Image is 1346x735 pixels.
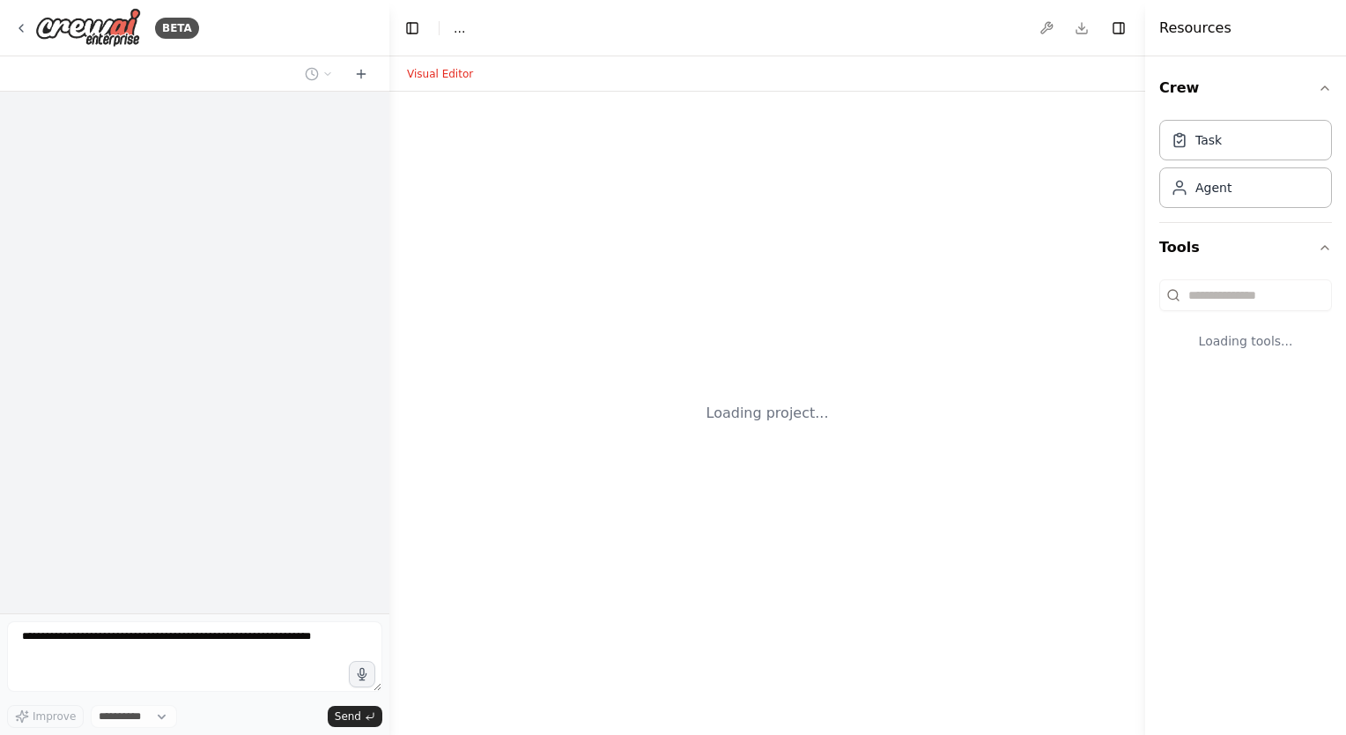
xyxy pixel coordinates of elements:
button: Improve [7,705,84,728]
button: Send [328,706,382,727]
span: Send [335,709,361,724]
button: Crew [1159,63,1332,113]
div: Agent [1195,179,1231,197]
button: Hide right sidebar [1106,16,1131,41]
button: Switch to previous chat [298,63,340,85]
div: Task [1195,131,1222,149]
button: Hide left sidebar [400,16,425,41]
img: Logo [35,8,141,48]
div: Tools [1159,272,1332,378]
h4: Resources [1159,18,1231,39]
button: Tools [1159,223,1332,272]
span: Improve [33,709,76,724]
button: Visual Editor [396,63,484,85]
div: Crew [1159,113,1332,222]
button: Click to speak your automation idea [349,661,375,687]
div: Loading tools... [1159,318,1332,364]
div: BETA [155,18,199,39]
div: Loading project... [706,403,829,424]
nav: breadcrumb [454,19,465,37]
span: ... [454,19,465,37]
button: Start a new chat [347,63,375,85]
